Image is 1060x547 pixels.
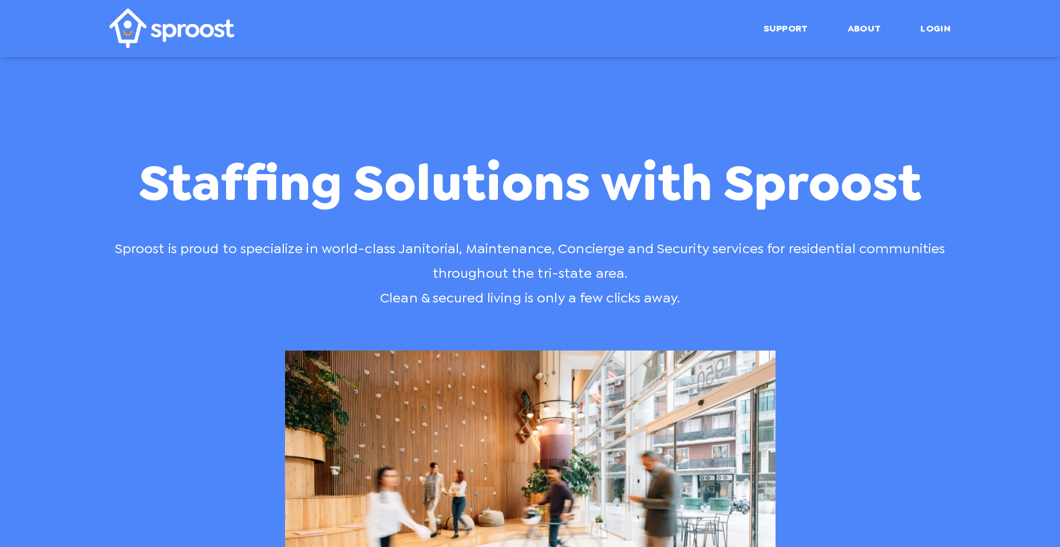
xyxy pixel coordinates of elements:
[764,23,808,34] a: Support
[920,23,951,34] a: Login
[109,9,235,49] img: Sproost
[139,144,921,221] h1: Staffing Solutions with Sproost
[848,23,881,34] a: About
[109,237,951,311] p: Sproost is proud to specialize in world-class Janitorial, Maintenance, Concierge and Security ser...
